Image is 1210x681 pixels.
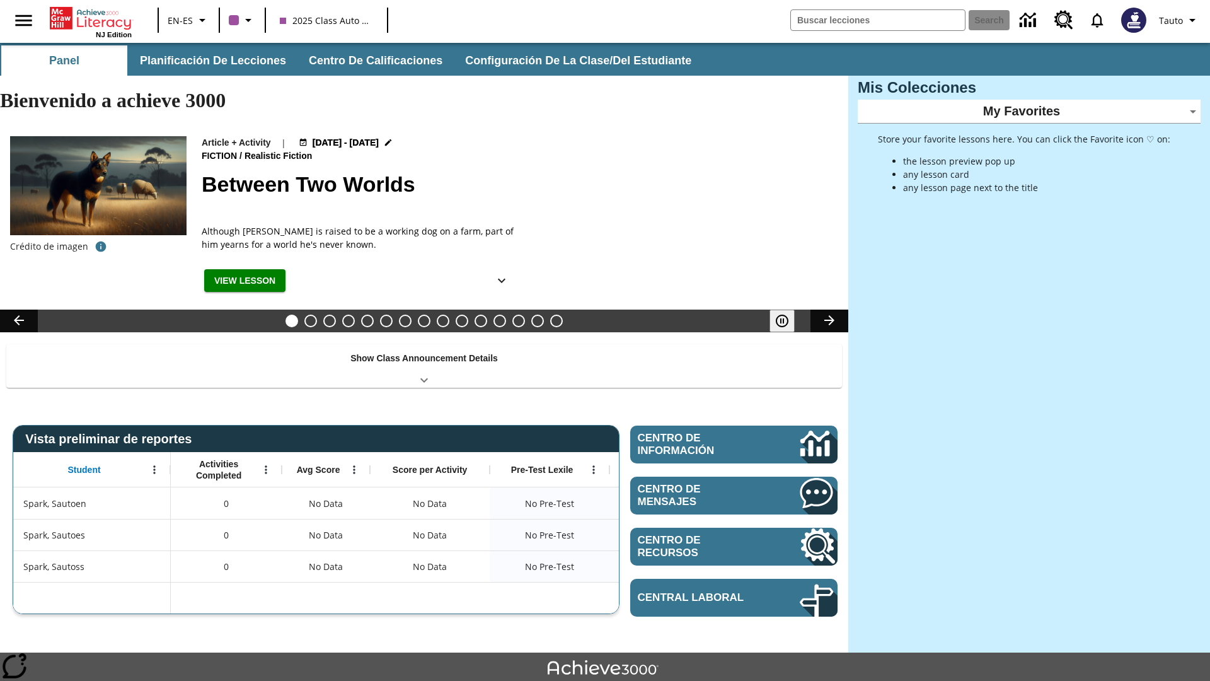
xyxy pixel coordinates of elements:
[511,464,573,475] span: Pre-Test Lexile
[406,523,453,548] div: No Data, Spark, Sautoes
[1114,4,1154,37] button: Escoja un nuevo avatar
[525,560,574,573] span: No Pre-Test, Spark, Sautoss
[1,45,127,76] button: Panel
[299,45,452,76] button: Centro de calificaciones
[512,315,525,327] button: Slide 13 Pre-release lesson
[380,315,393,327] button: Slide 6 ¿Los autos del futuro?
[406,554,453,579] div: No Data, Spark, Sautoss
[1159,14,1183,27] span: Tauto
[525,497,574,510] span: No Pre-Test, Spark, Sautoen
[489,269,514,293] button: Ver más
[202,168,833,201] h2: Between Two Worlds
[282,487,370,519] div: No Data, Spark, Sautoen
[456,315,468,327] button: Slide 10 Fashion Forward in Ancient Rome
[281,136,286,149] span: |
[224,560,229,573] span: 0
[393,464,468,475] span: Score per Activity
[177,458,260,481] span: Activities Completed
[171,519,282,550] div: 0, Spark, Sautoes
[437,315,449,327] button: Slide 9 Attack of the Terrifying Tomatoes
[609,519,729,550] div: No Data, Spark, Sautoes
[903,181,1170,194] li: any lesson page next to the title
[630,477,838,515] a: Centro de mensajes
[280,14,373,27] span: 2025 Class Auto Grade 13
[531,315,544,327] button: Slide 14 Career Lesson
[418,315,430,327] button: Slide 8 Solar Power to the People
[630,528,838,566] a: Centro de recursos, Se abrirá en una pestaña nueva.
[202,149,239,163] span: Fiction
[10,136,187,236] img: A dog with dark fur and light tan markings looks off into the distance while sheep graze in the b...
[285,315,298,327] button: Slide 1 Between Two Worlds
[361,315,374,327] button: Slide 5 ¿Lo quieres con papas fritas?
[282,519,370,550] div: No Data, Spark, Sautoes
[609,487,729,519] div: No Data, Spark, Sautoen
[878,132,1170,146] p: Store your favorite lessons here. You can click the Favorite icon ♡ on:
[475,315,487,327] button: Slide 11 The Invasion of the Free CD
[525,528,574,542] span: No Pre-Test, Spark, Sautoes
[10,240,88,253] p: Crédito de imagen
[638,591,762,604] span: Central laboral
[323,315,336,327] button: Slide 3 Llevar el cine a la dimensión X
[550,315,563,327] button: Slide 15 Point of View
[224,9,261,32] button: El color de la clase es morado/púrpura. Cambiar el color de la clase.
[6,344,842,388] div: Show Class Announcement Details
[769,310,795,332] button: Pausar
[202,224,517,251] span: Although Chip is raised to be a working dog on a farm, part of him yearns for a world he's never ...
[23,560,84,573] span: Spark, Sautoss
[638,534,762,559] span: Centro de recursos
[145,460,164,479] button: Abrir menú
[50,4,132,38] div: Portada
[1154,9,1205,32] button: Perfil/Configuración
[630,579,838,617] a: Central laboral
[1081,4,1114,37] a: Notificaciones
[399,315,412,327] button: Slide 7 The Last Homesteaders
[5,2,42,39] button: Abrir el menú lateral
[638,483,762,508] span: Centro de mensajes
[256,460,275,479] button: Abrir menú
[202,224,517,251] div: Although [PERSON_NAME] is raised to be a working dog on a farm, part of him yearns for a world he...
[10,10,179,24] body: Maximum 600 characters Press Escape to exit toolbar Press Alt + F10 to reach toolbar
[342,315,355,327] button: Slide 4 ¿Qué importancia tiene un nombre?
[609,550,729,582] div: No Data, Spark, Sautoss
[163,9,215,32] button: Language: EN-ES, Selecciona un idioma
[296,136,396,149] button: Aug 19 - Aug 19 Elegir fechas
[304,315,317,327] button: Slide 2 Test lesson 3/27 en
[204,269,285,293] button: View Lesson
[224,497,229,510] span: 0
[769,310,807,332] div: Pausar
[810,310,848,332] button: Carrusel de lecciones, seguir
[406,491,453,516] div: No Data, Spark, Sautoen
[245,149,314,163] span: Realistic Fiction
[302,522,349,548] span: No Data
[903,168,1170,181] li: any lesson card
[130,45,296,76] button: Planificación de lecciones
[171,550,282,582] div: 0, Spark, Sautoss
[350,352,498,365] p: Show Class Announcement Details
[791,10,965,30] input: search field
[345,460,364,479] button: Abrir menú
[858,79,1201,96] h3: Mis Colecciones
[23,497,86,510] span: Spark, Sautoen
[638,432,757,457] span: Centro de información
[903,154,1170,168] li: the lesson preview pop up
[297,464,340,475] span: Avg Score
[313,136,379,149] span: [DATE] - [DATE]
[224,528,229,542] span: 0
[1121,8,1146,33] img: Avatar
[23,528,85,542] span: Spark, Sautoes
[282,550,370,582] div: No Data, Spark, Sautoss
[88,235,113,258] button: Image credit: Shutterstock.AI/Shutterstock
[171,487,282,519] div: 0, Spark, Sautoen
[1047,3,1081,37] a: Centro de recursos, Se abrirá en una pestaña nueva.
[493,315,506,327] button: Slide 12 Mixed Practice: Citing Evidence
[168,14,193,27] span: EN-ES
[202,136,271,149] p: Article + Activity
[455,45,701,76] button: Configuración de la clase/del estudiante
[25,432,198,446] span: Vista preliminar de reportes
[239,151,242,161] span: /
[858,100,1201,124] div: My Favorites
[50,6,132,31] a: Portada
[302,491,349,516] span: No Data
[1012,3,1047,38] a: Centro de información
[302,554,349,579] span: No Data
